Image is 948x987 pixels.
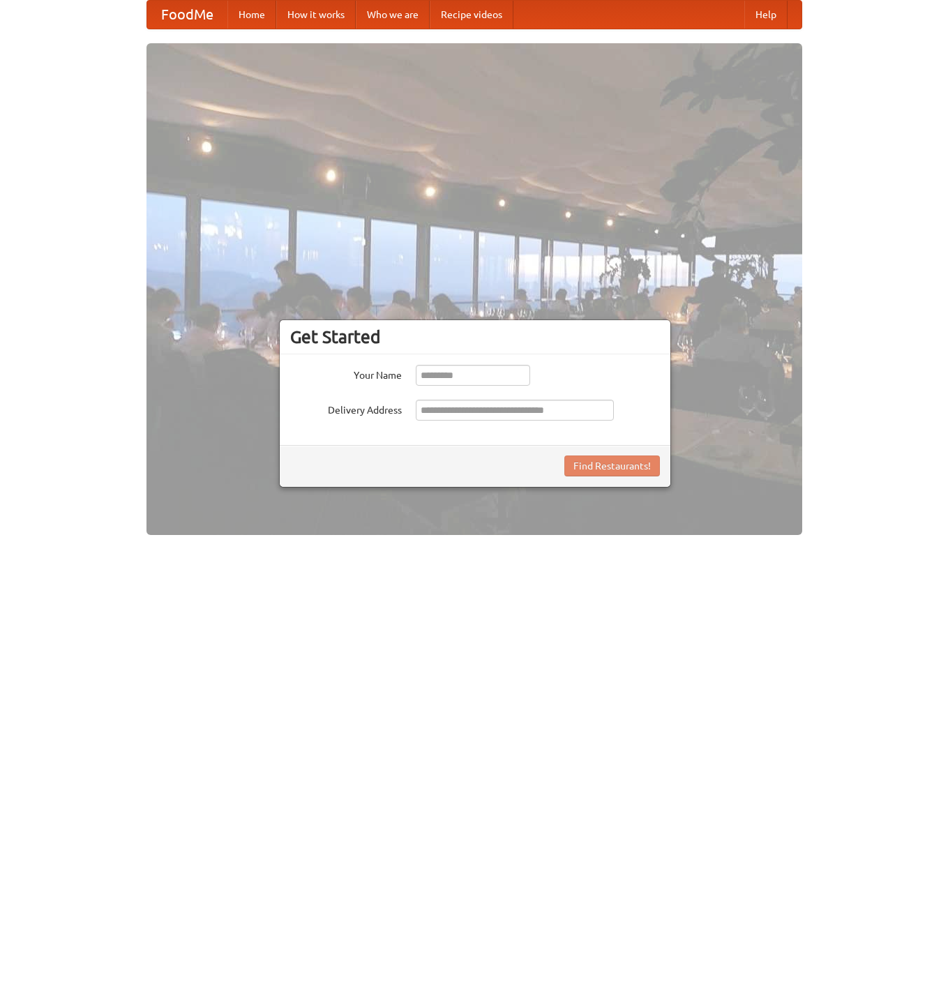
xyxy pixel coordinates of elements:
[276,1,356,29] a: How it works
[290,400,402,417] label: Delivery Address
[147,1,227,29] a: FoodMe
[744,1,788,29] a: Help
[356,1,430,29] a: Who we are
[430,1,513,29] a: Recipe videos
[290,365,402,382] label: Your Name
[564,455,660,476] button: Find Restaurants!
[227,1,276,29] a: Home
[290,326,660,347] h3: Get Started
